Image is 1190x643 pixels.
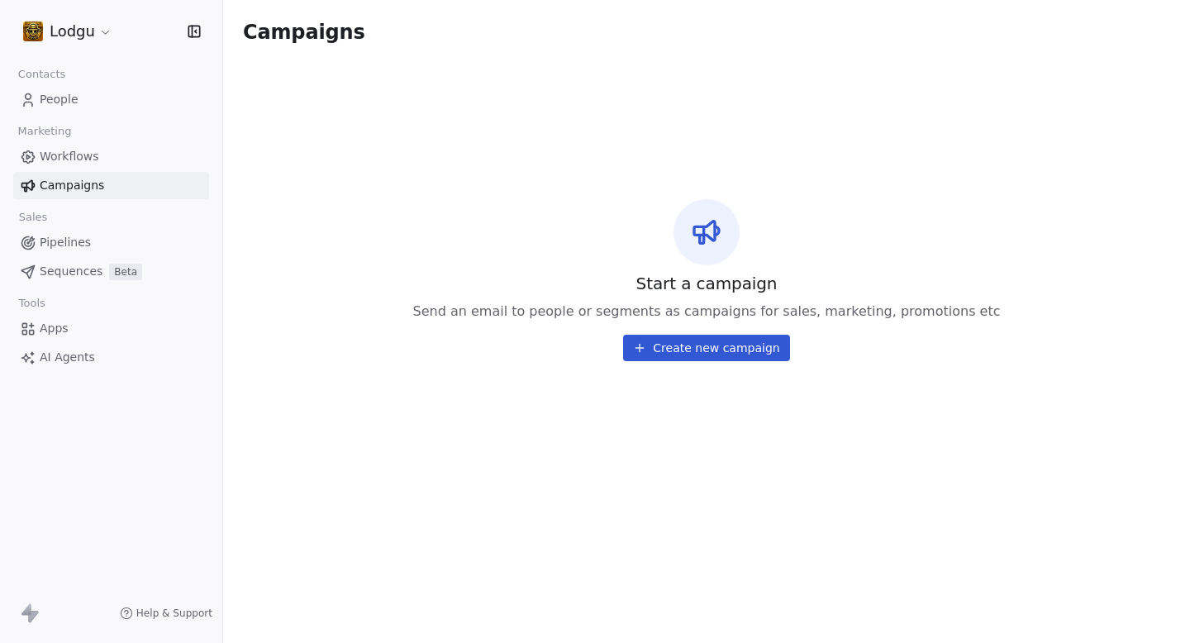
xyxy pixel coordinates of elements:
[50,21,95,42] span: Lodgu
[12,291,52,316] span: Tools
[40,177,104,194] span: Campaigns
[13,143,209,170] a: Workflows
[11,62,73,87] span: Contacts
[12,205,55,230] span: Sales
[623,335,789,361] button: Create new campaign
[636,272,778,295] span: Start a campaign
[120,607,212,620] a: Help & Support
[136,607,212,620] span: Help & Support
[109,264,142,280] span: Beta
[40,320,69,337] span: Apps
[40,234,91,251] span: Pipelines
[243,20,365,43] span: Campaigns
[13,86,209,113] a: People
[40,263,102,280] span: Sequences
[13,315,209,342] a: Apps
[23,21,43,41] img: 11819-team-41f5ab92d1aa1d4a7d2caa24ea397e1f.png
[20,17,116,45] button: Lodgu
[13,258,209,285] a: SequencesBeta
[13,229,209,256] a: Pipelines
[40,91,79,108] span: People
[11,119,79,144] span: Marketing
[40,148,99,165] span: Workflows
[40,349,95,366] span: AI Agents
[13,344,209,371] a: AI Agents
[13,172,209,199] a: Campaigns
[413,302,1001,321] span: Send an email to people or segments as campaigns for sales, marketing, promotions etc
